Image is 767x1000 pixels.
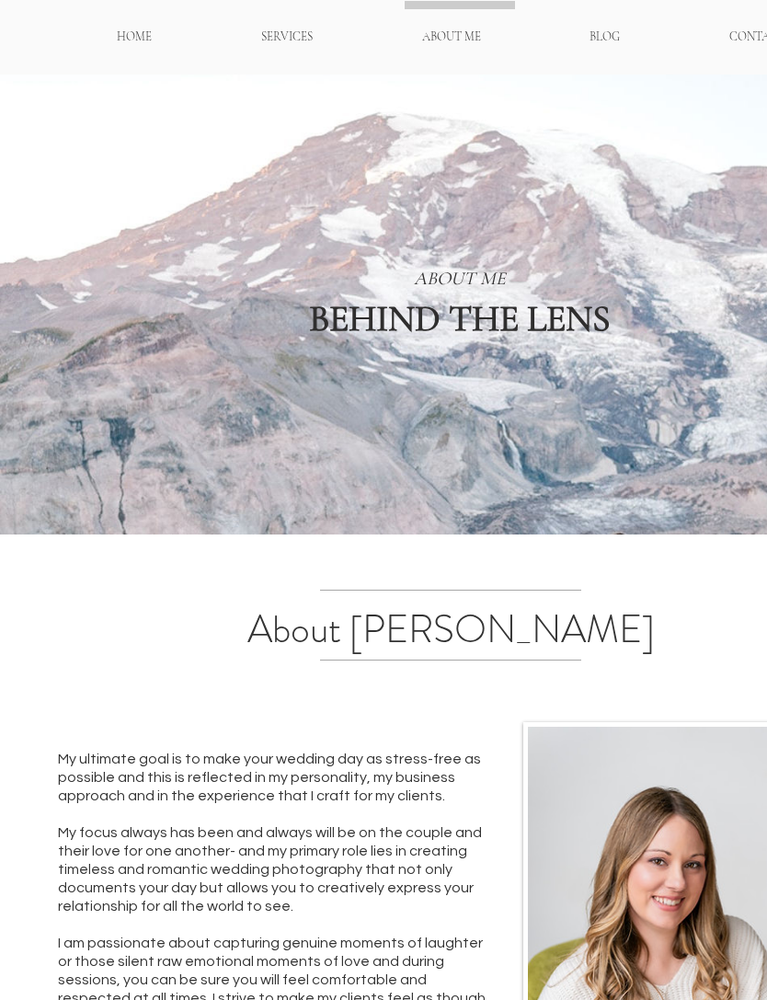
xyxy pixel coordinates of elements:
p: ABOUT ME [413,21,490,53]
p: SERVICES [252,21,322,53]
span: ABOUT ME [414,268,506,290]
span: My focus always has been and always will be on the couple and their love for one another- and my ... [58,825,482,914]
span: About [PERSON_NAME] [247,602,655,657]
span: BEHIND THE LENS [309,296,611,340]
p: BLOG [580,21,629,53]
a: BLOG [535,21,674,53]
div: SERVICES [206,21,367,53]
a: ABOUT ME [367,21,535,53]
span: My ultimate goal is to make your wedding day as stress-free as possible and this is reflected in ... [58,752,481,803]
a: HOME [62,21,206,53]
p: HOME [108,21,161,53]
